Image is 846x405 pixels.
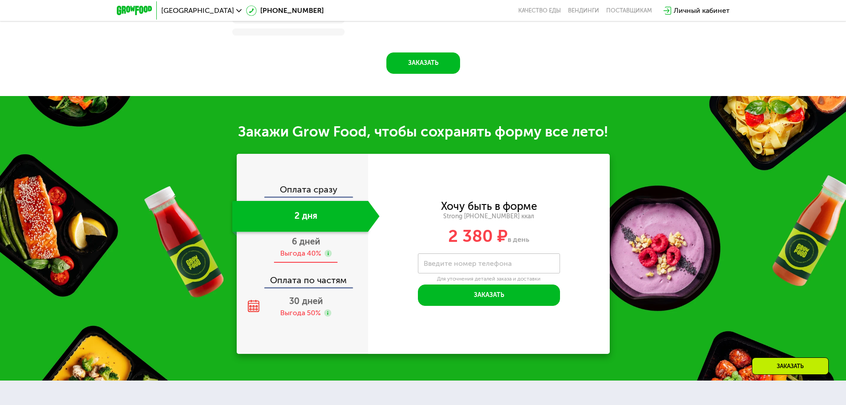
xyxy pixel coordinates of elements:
div: поставщикам [606,7,652,14]
span: в день [508,235,529,244]
div: Хочу быть в форме [441,201,537,211]
span: 6 дней [292,236,320,247]
div: Заказать [752,357,829,375]
label: Введите номер телефона [424,261,512,266]
button: Заказать [418,285,560,306]
div: Выгода 40% [280,249,321,258]
a: Качество еды [518,7,561,14]
div: Оплата по частям [238,267,368,287]
a: [PHONE_NUMBER] [246,5,324,16]
div: Strong [PHONE_NUMBER] ккал [368,213,610,221]
span: 30 дней [289,296,323,306]
a: Вендинги [568,7,599,14]
div: Оплата сразу [238,185,368,196]
div: Для уточнения деталей заказа и доставки [418,276,560,283]
span: 2 380 ₽ [448,226,508,246]
button: Заказать [386,52,460,74]
span: [GEOGRAPHIC_DATA] [161,7,234,14]
div: Личный кабинет [674,5,730,16]
div: Выгода 50% [280,308,321,318]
